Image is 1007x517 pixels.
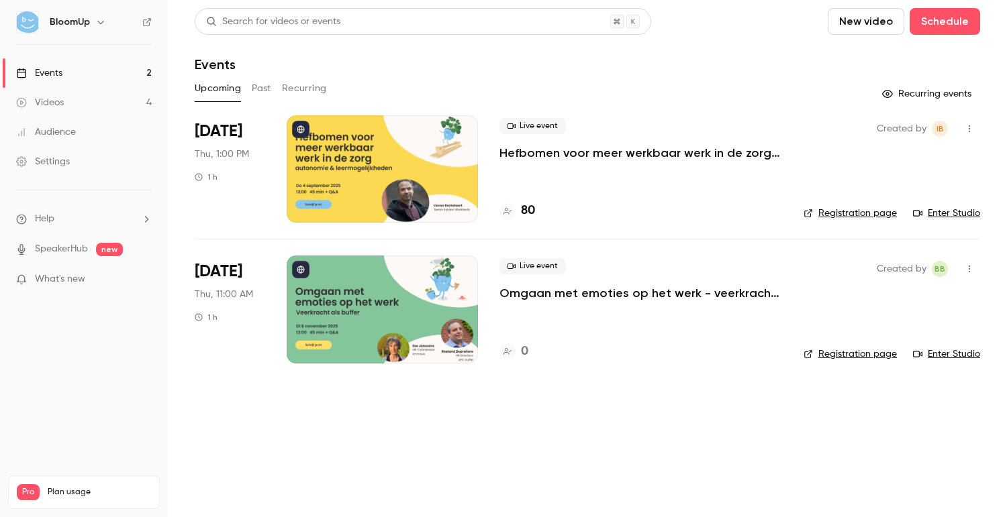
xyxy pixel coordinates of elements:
[252,78,271,99] button: Past
[932,121,948,137] span: Info Bloomup
[499,258,566,274] span: Live event
[195,148,249,161] span: Thu, 1:00 PM
[48,487,151,498] span: Plan usage
[877,261,926,277] span: Created by
[804,347,897,361] a: Registration page
[521,343,528,361] h4: 0
[877,121,926,137] span: Created by
[932,261,948,277] span: Benjamin Bergers
[206,15,340,29] div: Search for videos or events
[16,66,62,80] div: Events
[35,272,85,286] span: What's new
[195,261,242,282] span: [DATE]
[50,15,90,29] h6: BloomUp
[499,343,528,361] a: 0
[499,145,782,161] a: Hefbomen voor meer werkbaar werk in de zorg - autonomie & leermogelijkheden
[136,274,152,286] iframe: Noticeable Trigger
[16,125,76,139] div: Audience
[499,202,535,220] a: 80
[282,78,327,99] button: Recurring
[195,172,218,182] div: 1 h
[96,243,123,256] span: new
[195,115,265,223] div: Sep 4 Thu, 1:00 PM (Europe/Brussels)
[17,484,40,500] span: Pro
[804,207,897,220] a: Registration page
[499,118,566,134] span: Live event
[195,56,236,72] h1: Events
[195,288,253,301] span: Thu, 11:00 AM
[16,212,152,226] li: help-dropdown-opener
[35,242,88,256] a: SpeakerHub
[934,261,945,277] span: BB
[828,8,904,35] button: New video
[35,212,54,226] span: Help
[913,207,980,220] a: Enter Studio
[195,255,265,363] div: Nov 6 Thu, 11:00 AM (Europe/Brussels)
[16,155,70,168] div: Settings
[195,78,241,99] button: Upcoming
[913,347,980,361] a: Enter Studio
[910,8,980,35] button: Schedule
[876,83,980,105] button: Recurring events
[521,202,535,220] h4: 80
[16,96,64,109] div: Videos
[195,312,218,323] div: 1 h
[195,121,242,142] span: [DATE]
[937,121,944,137] span: IB
[17,11,38,33] img: BloomUp
[499,285,782,301] a: Omgaan met emoties op het werk - veerkracht als buffer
